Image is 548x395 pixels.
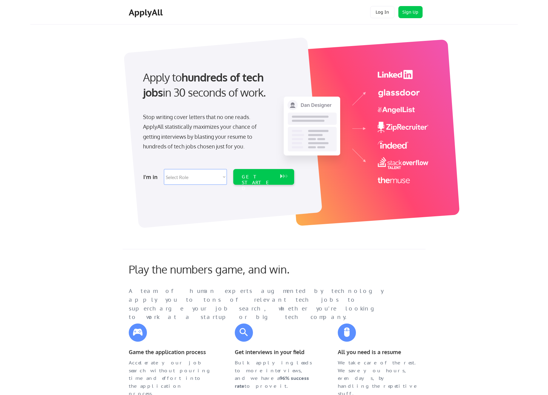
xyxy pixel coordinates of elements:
[398,6,423,18] button: Sign Up
[143,70,266,99] strong: hundreds of tech jobs
[235,375,310,389] strong: 96% success rate
[143,112,267,151] div: Stop writing cover letters that no one reads. ApplyAll statistically maximizes your chance of get...
[143,172,160,182] div: I'm in
[338,348,420,357] div: All you need is a resume
[143,70,292,100] div: Apply to in 30 seconds of work.
[242,174,274,191] div: GET STARTED
[129,263,317,276] div: Play the numbers game, and win.
[370,6,394,18] button: Log In
[235,359,317,390] div: Bulk applying leads to more interviews, and we have a to prove it.
[129,7,164,18] div: ApplyAll
[235,348,317,357] div: Get interviews in your field
[129,348,211,357] div: Game the application process
[129,287,395,322] div: A team of human experts augmented by technology apply you to tons of relevant tech jobs to superc...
